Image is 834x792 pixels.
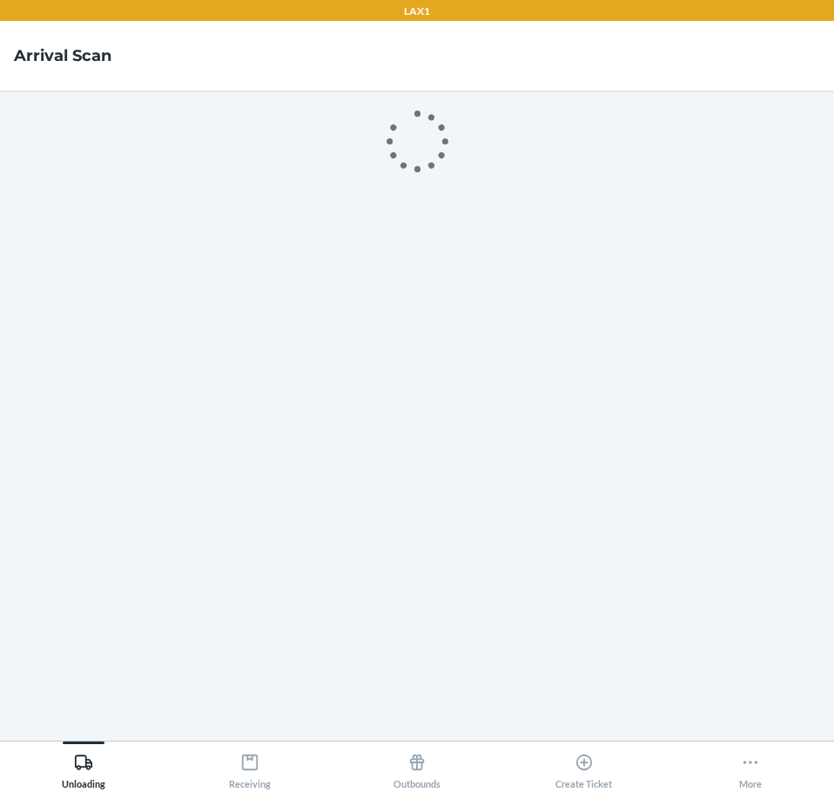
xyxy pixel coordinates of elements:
button: Create Ticket [501,742,668,789]
div: Unloading [62,746,105,789]
div: Create Ticket [555,746,612,789]
button: More [667,742,834,789]
div: Outbounds [393,746,441,789]
button: Receiving [167,742,334,789]
h4: Arrival Scan [14,44,111,67]
p: LAX1 [404,3,430,19]
div: More [739,746,762,789]
button: Outbounds [333,742,501,789]
div: Receiving [229,746,271,789]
